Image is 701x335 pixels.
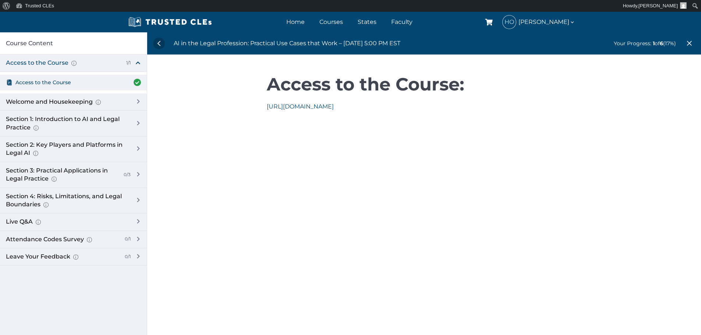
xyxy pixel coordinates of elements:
[660,40,663,47] span: 6
[6,253,119,261] div: Leave Your Feedback
[518,17,575,27] span: [PERSON_NAME]
[6,141,128,157] div: Section 2: Key Players and Platforms in Legal AI
[6,115,128,132] div: Section 1: Introduction to AI and Legal Practice
[122,236,131,242] div: 0/1
[6,235,119,243] div: Attendance Codes Survey
[614,40,651,47] span: Your Progress:
[267,103,334,110] a: [URL][DOMAIN_NAME]
[356,17,378,27] a: States
[284,17,307,27] a: Home
[614,39,676,47] div: of (17%)
[15,78,71,86] span: Access to the Course
[6,39,53,48] span: Course Content
[6,167,118,183] div: Section 3: Practical Applications in Legal Practice
[653,40,655,47] span: 1
[503,15,516,29] span: HO
[121,172,131,178] div: 0/3
[6,98,128,106] div: Welcome and Housekeeping
[389,17,414,27] a: Faculty
[6,192,128,209] div: Section 4: Risks, Limitations, and Legal Boundaries
[123,60,131,66] div: 1/1
[174,39,400,48] div: AI in the Legal Profession: Practical Use Cases that Work – [DATE] 5:00 PM EST
[126,17,214,28] img: Trusted CLEs
[6,218,128,226] div: Live Q&A
[122,254,131,260] div: 0/1
[318,17,345,27] a: Courses
[638,3,678,8] span: [PERSON_NAME]
[6,59,120,67] div: Access to the Course
[267,67,582,102] h2: Access to the Course:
